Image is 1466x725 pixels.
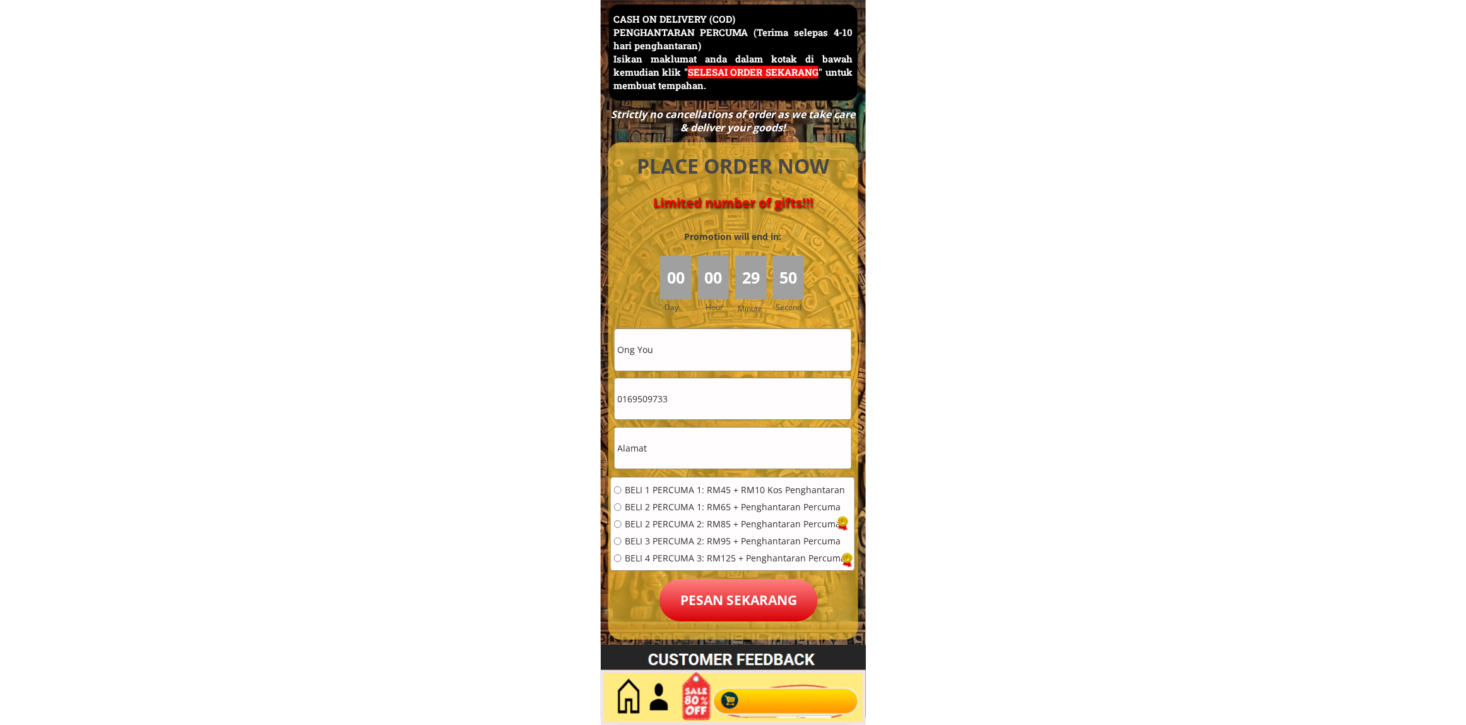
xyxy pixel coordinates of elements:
h3: CASH ON DELIVERY (COD) PENGHANTARAN PERCUMA (Terima selepas 4-10 hari penghantaran) Isikan maklum... [613,13,853,92]
input: Nama [615,329,851,370]
h3: Minute [738,303,766,315]
span: BELI 2 PERCUMA 2: RM85 + Penghantaran Percuma [625,520,846,529]
h3: Hour [706,301,732,313]
p: Pesan sekarang [659,579,818,621]
span: BELI 3 PERCUMA 2: RM95 + Penghantaran Percuma [625,537,846,546]
h3: Second [776,301,807,313]
input: Telefon [615,378,851,419]
h3: Day [665,301,696,313]
h3: Promotion will end in: [661,230,804,244]
span: BELI 2 PERCUMA 1: RM65 + Penghantaran Percuma [625,503,846,512]
div: Strictly no cancellations of order as we take care & deliver your goods! [606,108,859,135]
input: Alamat [615,428,851,469]
span: BELI 4 PERCUMA 3: RM125 + Penghantaran Percuma [625,554,846,563]
h4: Limited number of gifts!!! [623,195,844,210]
h4: PLACE ORDER NOW [623,152,844,181]
span: SELESAI ORDER SEKARANG [688,66,819,78]
span: BELI 1 PERCUMA 1: RM45 + RM10 Kos Penghantaran [625,486,846,494]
